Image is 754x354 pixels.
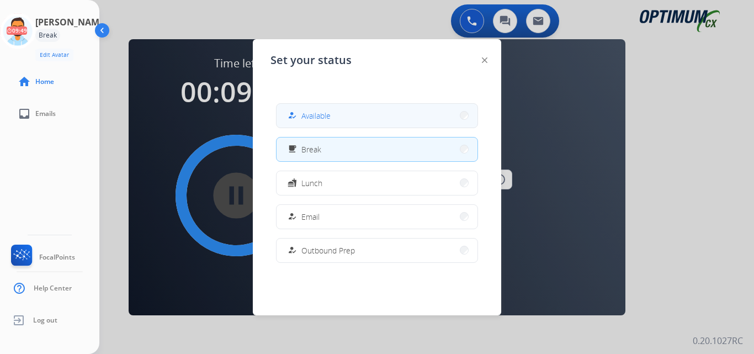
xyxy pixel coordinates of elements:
[18,75,31,88] mat-icon: home
[277,171,477,195] button: Lunch
[35,109,56,118] span: Emails
[277,138,477,161] button: Break
[277,205,477,229] button: Email
[277,104,477,128] button: Available
[301,177,322,189] span: Lunch
[35,77,54,86] span: Home
[270,52,352,68] span: Set your status
[33,316,57,325] span: Log out
[301,245,355,256] span: Outbound Prep
[39,253,75,262] span: FocalPoints
[301,110,331,121] span: Available
[288,145,297,154] mat-icon: free_breakfast
[301,144,321,155] span: Break
[34,284,72,293] span: Help Center
[35,15,107,29] h3: [PERSON_NAME]
[288,178,297,188] mat-icon: fastfood
[301,211,320,223] span: Email
[288,246,297,255] mat-icon: how_to_reg
[35,49,73,61] button: Edit Avatar
[35,29,60,42] div: Break
[18,107,31,120] mat-icon: inbox
[288,212,297,221] mat-icon: how_to_reg
[277,239,477,262] button: Outbound Prep
[288,111,297,120] mat-icon: how_to_reg
[9,245,75,270] a: FocalPoints
[482,57,487,63] img: close-button
[693,334,743,347] p: 0.20.1027RC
